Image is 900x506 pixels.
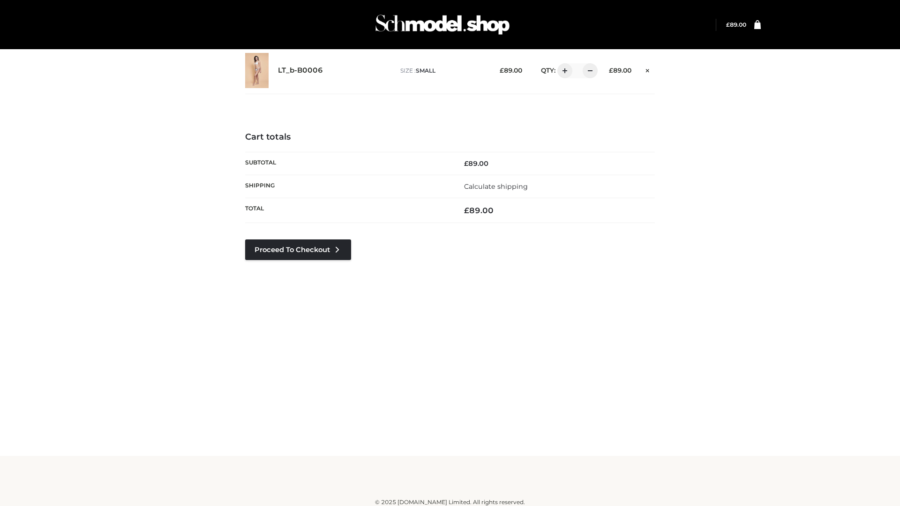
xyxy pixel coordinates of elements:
bdi: 89.00 [500,67,522,74]
bdi: 89.00 [464,206,494,215]
img: LT_b-B0006 - SMALL [245,53,269,88]
a: £89.00 [726,21,746,28]
a: Calculate shipping [464,182,528,191]
img: Schmodel Admin 964 [372,6,513,43]
span: £ [464,159,468,168]
h4: Cart totals [245,132,655,142]
th: Shipping [245,175,450,198]
p: size : [400,67,485,75]
span: £ [609,67,613,74]
a: Proceed to Checkout [245,239,351,260]
bdi: 89.00 [464,159,488,168]
bdi: 89.00 [726,21,746,28]
span: £ [500,67,504,74]
a: LT_b-B0006 [278,66,323,75]
bdi: 89.00 [609,67,631,74]
th: Total [245,198,450,223]
th: Subtotal [245,152,450,175]
a: Remove this item [641,63,655,75]
span: SMALL [416,67,435,74]
span: £ [726,21,730,28]
span: £ [464,206,469,215]
div: QTY: [532,63,594,78]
